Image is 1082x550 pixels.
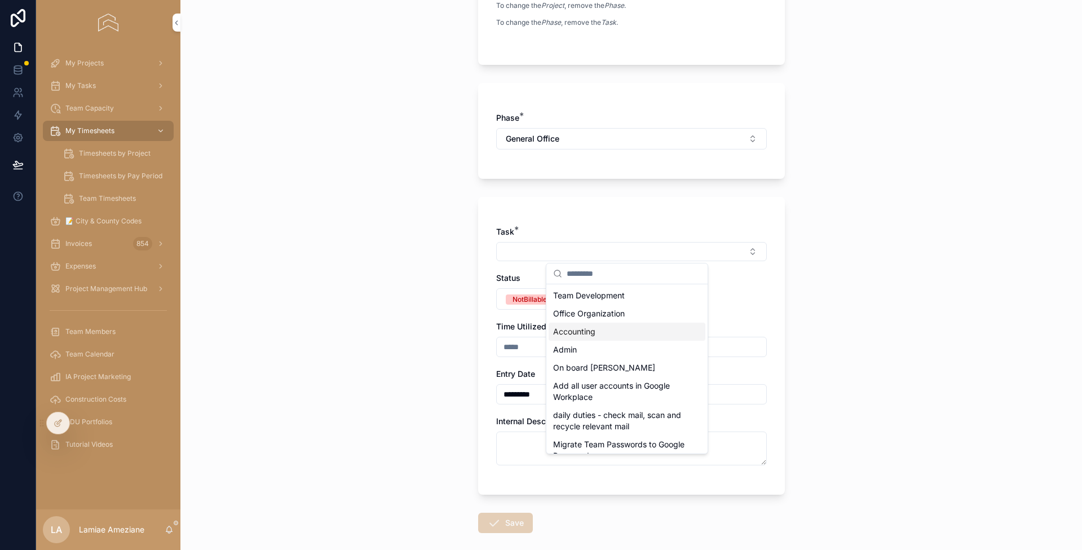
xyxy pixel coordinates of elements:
span: Team Capacity [65,104,114,113]
img: App logo [98,14,118,32]
div: 854 [133,237,152,250]
span: Task [496,227,514,236]
div: NotBillable [513,294,547,305]
div: scrollable content [36,45,180,469]
a: Team Timesheets [56,188,174,209]
a: Invoices854 [43,234,174,254]
span: Timesheets by Project [79,149,151,158]
p: Lamiae Ameziane [79,524,144,535]
em: Task [601,18,616,27]
span: Status [496,273,520,283]
span: Office Organization [553,308,625,319]
span: LA [51,523,62,536]
span: Timesheets by Pay Period [79,171,162,181]
span: Expenses [65,262,96,271]
span: On board [PERSON_NAME] [553,362,655,373]
span: My Tasks [65,81,96,90]
a: Project Management Hub [43,279,174,299]
span: Team Members [65,327,116,336]
span: IA Project Marketing [65,372,131,381]
span: daily duties - check mail, scan and recycle relevant mail [553,410,687,432]
span: General Office [506,133,559,144]
a: Team Members [43,322,174,342]
button: Select Button [496,128,767,149]
a: Construction Costs [43,389,174,410]
span: Migrate Team Passwords to Google Password [553,439,687,461]
em: Project [541,1,564,10]
a: Team Calendar [43,344,174,364]
span: Time Utilized [496,322,546,331]
p: To change the , remove the . [496,1,647,11]
a: ADU Portfolios [43,412,174,432]
span: Construction Costs [65,395,126,404]
em: Phase [541,18,561,27]
button: Select Button [496,242,767,261]
a: Timesheets by Project [56,143,174,164]
div: Suggestions [546,284,708,454]
span: Add all user accounts in Google Workplace [553,380,687,403]
span: ADU Portfolios [65,417,112,426]
a: IA Project Marketing [43,367,174,387]
a: Timesheets by Pay Period [56,166,174,186]
span: Project Management Hub [65,284,147,293]
span: Entry Date [496,369,535,379]
button: Select Button [496,288,584,310]
p: To change the , remove the . [496,17,647,28]
a: Tutorial Videos [43,434,174,455]
a: My Tasks [43,76,174,96]
span: Phase [496,113,519,122]
span: Internal Description [496,416,570,426]
span: Team Calendar [65,350,114,359]
span: Team Development [553,290,625,301]
span: Team Timesheets [79,194,136,203]
a: Expenses [43,256,174,276]
a: My Timesheets [43,121,174,141]
a: Team Capacity [43,98,174,118]
span: Invoices [65,239,92,248]
span: Tutorial Videos [65,440,113,449]
span: My Projects [65,59,104,68]
span: Admin [553,344,577,355]
em: Phase [604,1,624,10]
span: 📝 City & County Codes [65,217,142,226]
span: My Timesheets [65,126,114,135]
span: Accounting [553,326,595,337]
a: 📝 City & County Codes [43,211,174,231]
a: My Projects [43,53,174,73]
